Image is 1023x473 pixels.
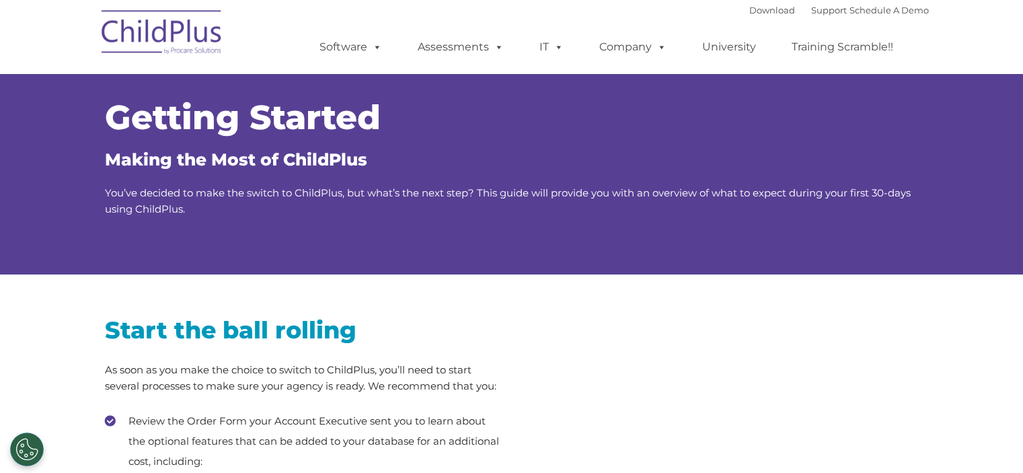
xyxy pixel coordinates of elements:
a: University [689,34,769,61]
span: Making the Most of ChildPlus [105,149,367,170]
p: As soon as you make the choice to switch to ChildPlus, you’ll need to start several processes to ... [105,362,502,394]
a: Training Scramble!! [778,34,907,61]
a: Schedule A Demo [849,5,929,15]
font: | [749,5,929,15]
span: Getting Started [105,97,381,138]
button: Cookies Settings [10,433,44,466]
span: You’ve decided to make the switch to ChildPlus, but what’s the next step? This guide will provide... [105,186,911,215]
a: Company [586,34,680,61]
a: Support [811,5,847,15]
a: Assessments [404,34,517,61]
h2: Start the ball rolling [105,315,502,345]
a: Download [749,5,795,15]
img: ChildPlus by Procare Solutions [95,1,229,68]
a: IT [526,34,577,61]
a: Software [306,34,395,61]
